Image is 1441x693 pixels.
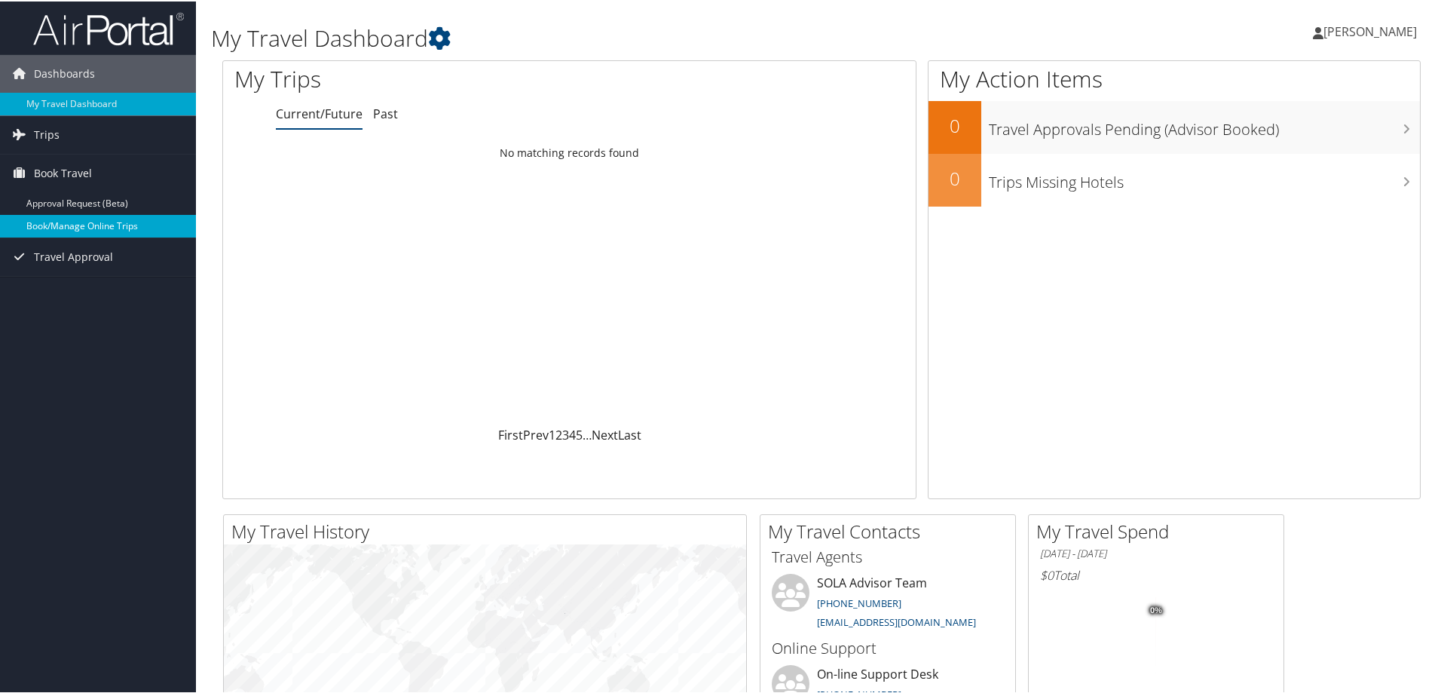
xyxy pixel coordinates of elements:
[929,100,1420,152] a: 0Travel Approvals Pending (Advisor Booked)
[33,10,184,45] img: airportal-logo.png
[929,164,981,190] h2: 0
[989,163,1420,192] h3: Trips Missing Hotels
[817,614,976,627] a: [EMAIL_ADDRESS][DOMAIN_NAME]
[234,62,616,94] h1: My Trips
[555,425,562,442] a: 2
[569,425,576,442] a: 4
[929,62,1420,94] h1: My Action Items
[211,21,1025,53] h1: My Travel Dashboard
[772,545,1004,566] h3: Travel Agents
[1323,22,1417,38] span: [PERSON_NAME]
[549,425,555,442] a: 1
[1036,517,1283,543] h2: My Travel Spend
[929,112,981,137] h2: 0
[373,104,398,121] a: Past
[989,110,1420,139] h3: Travel Approvals Pending (Advisor Booked)
[764,572,1011,634] li: SOLA Advisor Team
[1150,605,1162,614] tspan: 0%
[231,517,746,543] h2: My Travel History
[1040,566,1272,582] h6: Total
[562,425,569,442] a: 3
[34,153,92,191] span: Book Travel
[592,425,618,442] a: Next
[34,54,95,91] span: Dashboards
[523,425,549,442] a: Prev
[498,425,523,442] a: First
[223,138,916,165] td: No matching records found
[34,237,113,274] span: Travel Approval
[817,595,901,609] a: [PHONE_NUMBER]
[1040,566,1054,582] span: $0
[583,425,592,442] span: …
[618,425,641,442] a: Last
[34,115,60,152] span: Trips
[929,152,1420,205] a: 0Trips Missing Hotels
[1313,8,1432,53] a: [PERSON_NAME]
[576,425,583,442] a: 5
[1040,545,1272,560] h6: [DATE] - [DATE]
[276,104,363,121] a: Current/Future
[768,517,1015,543] h2: My Travel Contacts
[772,636,1004,658] h3: Online Support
